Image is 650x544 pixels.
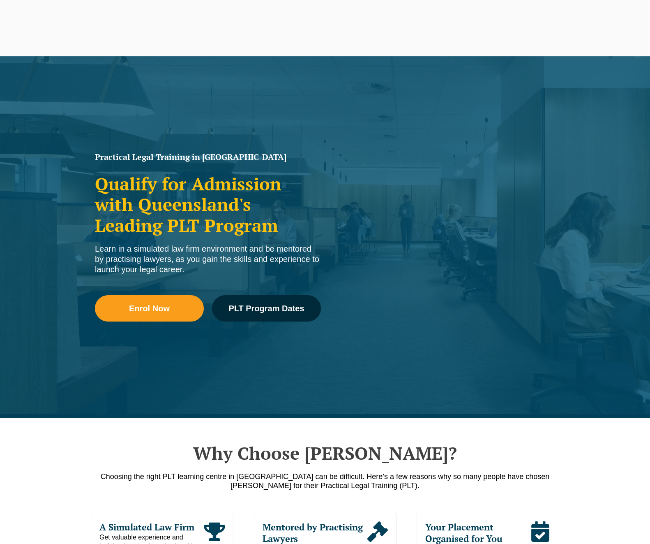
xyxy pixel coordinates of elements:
[95,153,321,161] h1: Practical Legal Training in [GEOGRAPHIC_DATA]
[228,304,304,313] span: PLT Program Dates
[95,174,321,236] h2: Qualify for Admission with Queensland's Leading PLT Program
[95,244,321,275] div: Learn in a simulated law firm environment and be mentored by practising lawyers, as you gain the ...
[95,295,204,322] a: Enrol Now
[129,304,170,313] span: Enrol Now
[99,521,204,533] span: A Simulated Law Firm
[91,472,559,490] p: Choosing the right PLT learning centre in [GEOGRAPHIC_DATA] can be difficult. Here’s a few reason...
[212,295,321,322] a: PLT Program Dates
[91,443,559,463] h2: Why Choose [PERSON_NAME]?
